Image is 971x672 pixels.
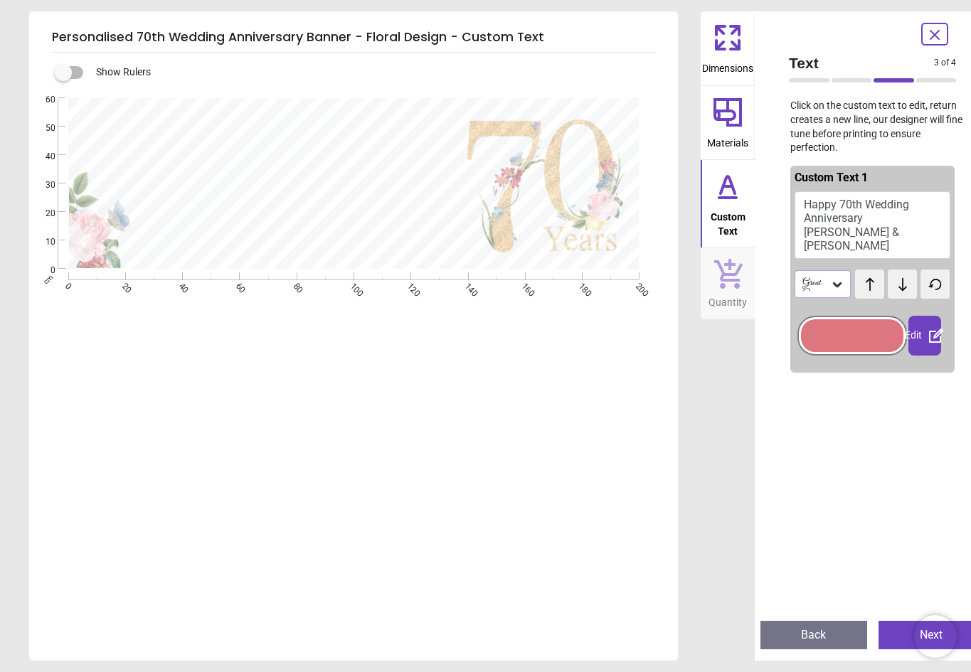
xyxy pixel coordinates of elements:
button: Happy 70th Wedding Anniversary [PERSON_NAME] & [PERSON_NAME] [795,191,950,259]
h5: Personalised 70th Wedding Anniversary Banner - Floral Design - Custom Text [52,23,655,53]
span: 20 [28,208,55,220]
button: Dimensions [701,11,755,85]
span: 60 [28,94,55,106]
span: Custom Text [702,203,753,238]
span: Materials [707,129,748,151]
span: 50 [28,122,55,134]
span: Text [789,53,934,73]
span: 10 [28,236,55,248]
span: 30 [28,179,55,191]
span: Dimensions [702,55,753,76]
span: Quantity [709,289,747,310]
span: Custom Text 1 [795,171,868,184]
button: Custom Text [701,160,755,247]
span: 40 [28,151,55,163]
button: Quantity [701,248,755,319]
span: 3 of 4 [934,57,956,69]
p: Click on the custom text to edit, return creates a new line, our designer will fine tune before p... [778,99,967,154]
button: Back [760,621,867,649]
span: 0 [28,265,55,277]
button: Materials [701,86,755,160]
div: Show Rulers [63,64,678,81]
div: Great Vibes [801,277,830,291]
div: Edit [908,316,941,356]
iframe: Brevo live chat [914,615,957,658]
